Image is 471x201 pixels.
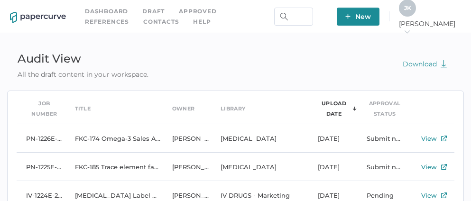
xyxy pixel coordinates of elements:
[75,103,91,114] div: Title
[163,153,212,181] td: [PERSON_NAME]
[393,55,457,73] button: Download
[357,124,406,153] td: Submit new version
[421,161,437,173] div: View
[403,60,447,68] span: Download
[172,103,195,114] div: Owner
[85,6,128,17] a: Dashboard
[345,8,371,26] span: New
[65,124,163,153] td: FKC-174 Omega-3 Sales Aid
[337,8,379,26] button: New
[345,14,351,19] img: plus-white.e19ec114.svg
[10,12,66,23] img: papercurve-logo-colour.7244d18c.svg
[441,164,447,170] img: external-link-icon.7ec190a1.svg
[85,17,129,27] a: References
[318,98,350,119] div: Upload Date
[179,6,216,17] a: Approved
[399,19,461,37] span: [PERSON_NAME]
[421,133,437,144] div: View
[65,153,163,181] td: FKC-185 Trace element fact sheet update
[280,13,288,20] img: search.bf03fe8b.svg
[404,4,411,11] span: J K
[440,60,447,68] img: download-green.2f70a7b3.svg
[367,98,403,119] div: Approval Status
[211,153,308,181] td: [MEDICAL_DATA]
[421,190,437,201] div: View
[211,124,308,153] td: [MEDICAL_DATA]
[404,28,410,35] i: arrow_right
[221,103,245,114] div: Library
[17,153,65,181] td: PN-1225E-2025.10.03-1.0
[274,8,313,26] input: Search Workspace
[308,124,357,153] td: [DATE]
[352,106,357,111] img: sorting-arrow-down.c3f0a1d0.svg
[7,69,159,80] div: All the draft content in your workspace.
[26,98,63,119] div: Job Number
[441,136,447,141] img: external-link-icon.7ec190a1.svg
[143,17,179,27] a: Contacts
[441,192,447,198] img: external-link-icon.7ec190a1.svg
[193,17,211,27] div: help
[17,124,65,153] td: PN-1226E-2025.10.03-1.0
[308,153,357,181] td: [DATE]
[142,6,165,17] a: Draft
[357,153,406,181] td: Submit new version
[7,48,159,69] div: Audit View
[163,124,212,153] td: [PERSON_NAME]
